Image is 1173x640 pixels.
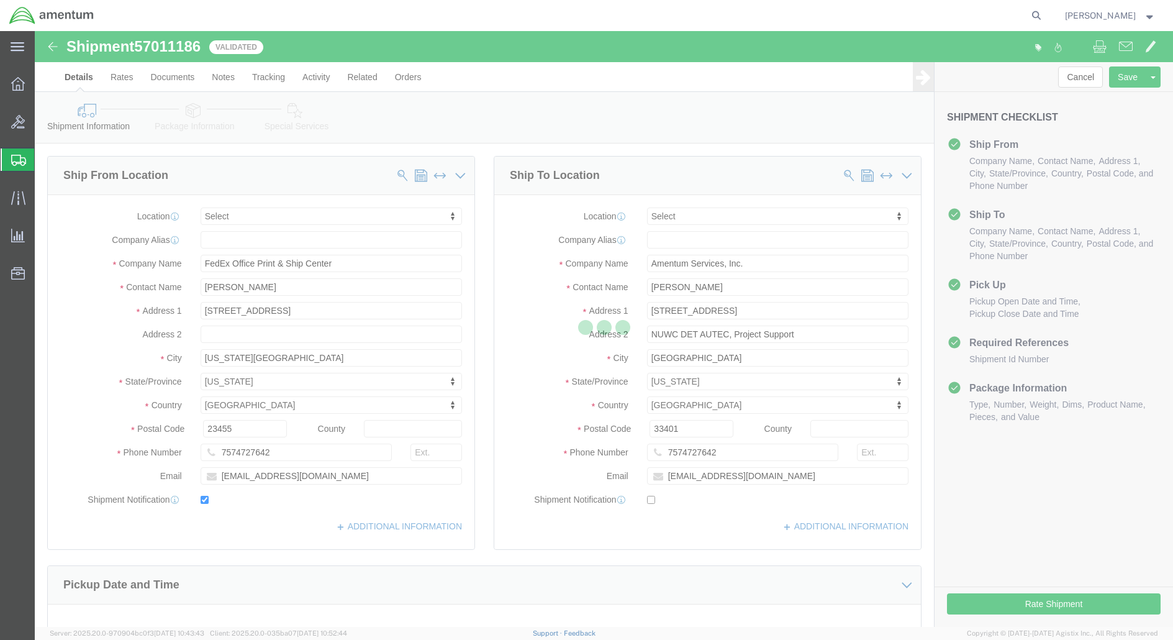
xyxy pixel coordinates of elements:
[154,629,204,637] span: [DATE] 10:43:43
[9,6,94,25] img: logo
[297,629,347,637] span: [DATE] 10:52:44
[533,629,564,637] a: Support
[50,629,204,637] span: Server: 2025.20.0-970904bc0f3
[1064,8,1156,23] button: [PERSON_NAME]
[1065,9,1136,22] span: Paul Usma
[564,629,596,637] a: Feedback
[967,628,1158,639] span: Copyright © [DATE]-[DATE] Agistix Inc., All Rights Reserved
[210,629,347,637] span: Client: 2025.20.0-035ba07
